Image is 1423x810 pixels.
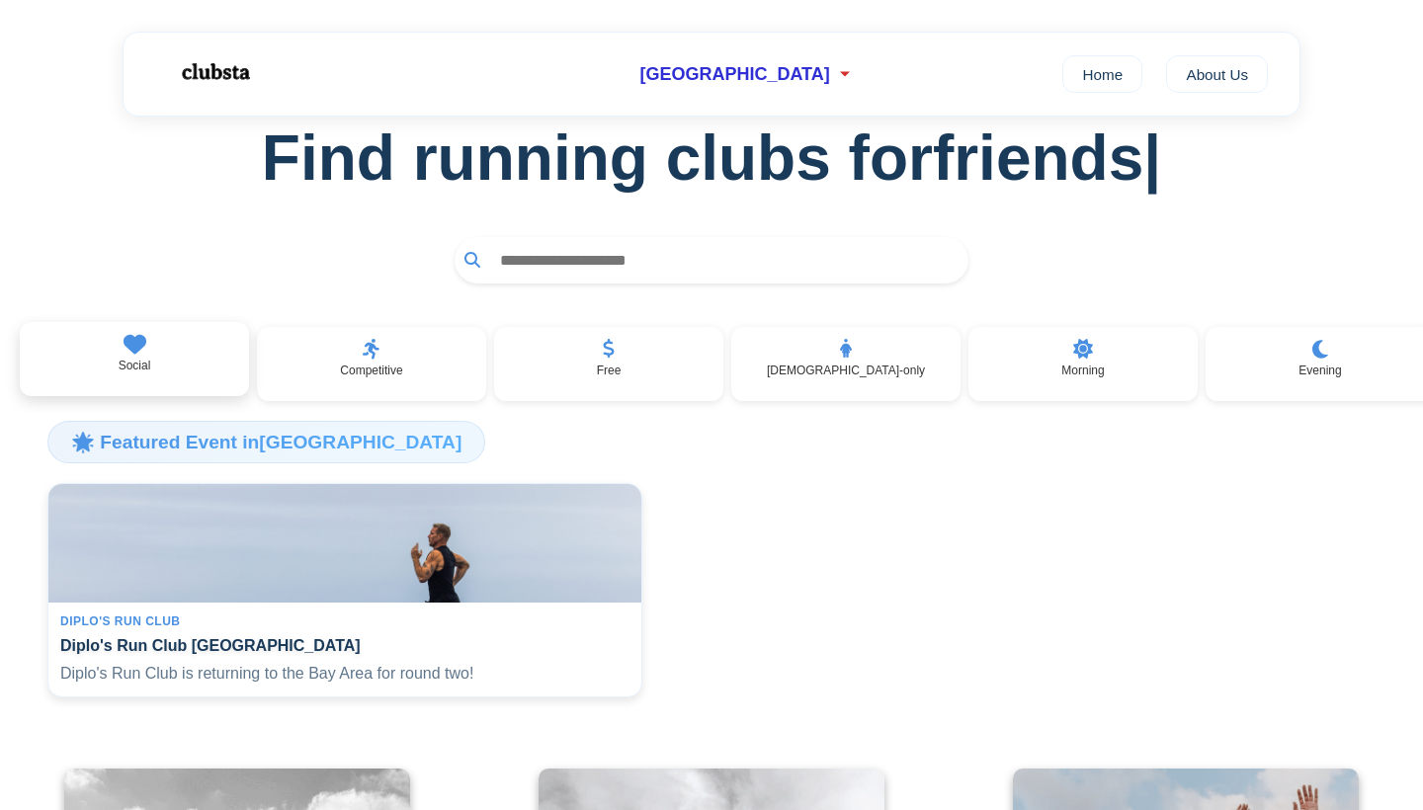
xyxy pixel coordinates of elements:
[1298,364,1341,377] p: Evening
[597,364,622,377] p: Free
[933,121,1161,195] span: friends
[119,359,151,372] p: Social
[60,663,629,685] p: Diplo's Run Club is returning to the Bay Area for round two!
[1062,55,1142,93] a: Home
[340,364,402,377] p: Competitive
[60,614,629,628] div: Diplo's Run Club
[1166,55,1268,93] a: About Us
[47,421,485,462] h3: 🌟 Featured Event in [GEOGRAPHIC_DATA]
[48,484,641,603] img: Diplo's Run Club San Francisco
[767,364,925,377] p: [DEMOGRAPHIC_DATA]-only
[32,121,1391,195] h1: Find running clubs for
[1143,122,1161,194] span: |
[639,64,829,85] span: [GEOGRAPHIC_DATA]
[155,47,274,97] img: Logo
[60,636,629,655] h4: Diplo's Run Club [GEOGRAPHIC_DATA]
[1061,364,1104,377] p: Morning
